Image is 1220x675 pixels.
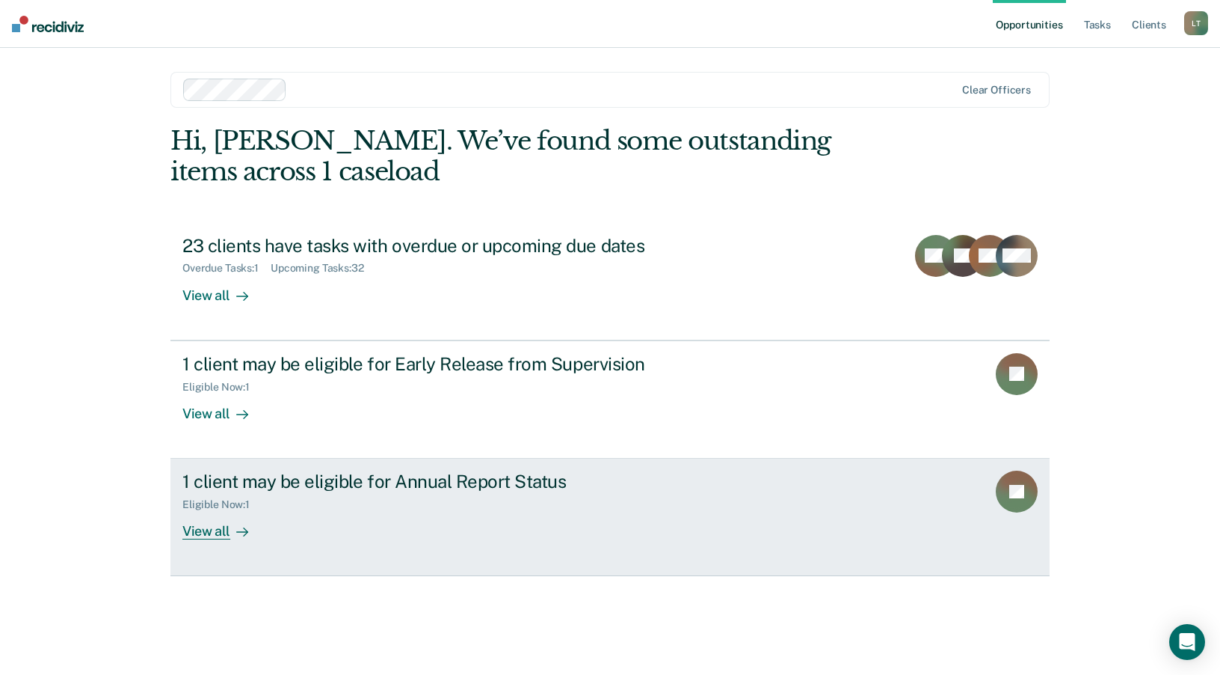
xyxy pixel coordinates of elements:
[182,353,707,375] div: 1 client may be eligible for Early Release from Supervision
[182,235,707,257] div: 23 clients have tasks with overdue or upcoming due dates
[170,223,1050,340] a: 23 clients have tasks with overdue or upcoming due datesOverdue Tasks:1Upcoming Tasks:32View all
[182,511,266,540] div: View all
[182,262,271,275] div: Overdue Tasks : 1
[170,459,1050,576] a: 1 client may be eligible for Annual Report StatusEligible Now:1View all
[12,16,84,32] img: Recidiviz
[182,275,266,304] div: View all
[1184,11,1208,35] button: LT
[182,381,262,394] div: Eligible Now : 1
[170,340,1050,459] a: 1 client may be eligible for Early Release from SupervisionEligible Now:1View all
[1184,11,1208,35] div: L T
[962,84,1031,97] div: Clear officers
[182,498,262,511] div: Eligible Now : 1
[1169,624,1205,660] div: Open Intercom Messenger
[170,126,874,187] div: Hi, [PERSON_NAME]. We’ve found some outstanding items across 1 caseload
[182,471,707,492] div: 1 client may be eligible for Annual Report Status
[271,262,376,275] div: Upcoming Tasks : 32
[182,393,266,422] div: View all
